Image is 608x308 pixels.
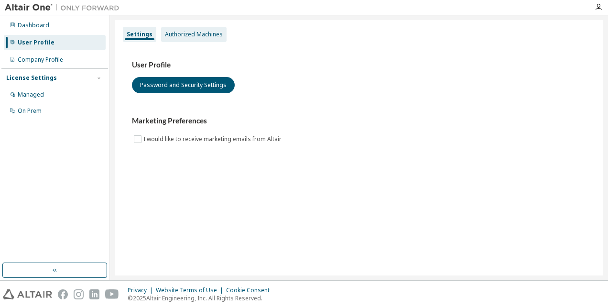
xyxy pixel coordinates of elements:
[128,286,156,294] div: Privacy
[58,289,68,299] img: facebook.svg
[74,289,84,299] img: instagram.svg
[105,289,119,299] img: youtube.svg
[132,116,586,126] h3: Marketing Preferences
[18,107,42,115] div: On Prem
[128,294,275,302] p: © 2025 Altair Engineering, Inc. All Rights Reserved.
[156,286,226,294] div: Website Terms of Use
[143,133,283,145] label: I would like to receive marketing emails from Altair
[127,31,152,38] div: Settings
[18,56,63,64] div: Company Profile
[226,286,275,294] div: Cookie Consent
[89,289,99,299] img: linkedin.svg
[5,3,124,12] img: Altair One
[18,39,54,46] div: User Profile
[165,31,223,38] div: Authorized Machines
[132,77,235,93] button: Password and Security Settings
[18,22,49,29] div: Dashboard
[18,91,44,99] div: Managed
[3,289,52,299] img: altair_logo.svg
[132,60,586,70] h3: User Profile
[6,74,57,82] div: License Settings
